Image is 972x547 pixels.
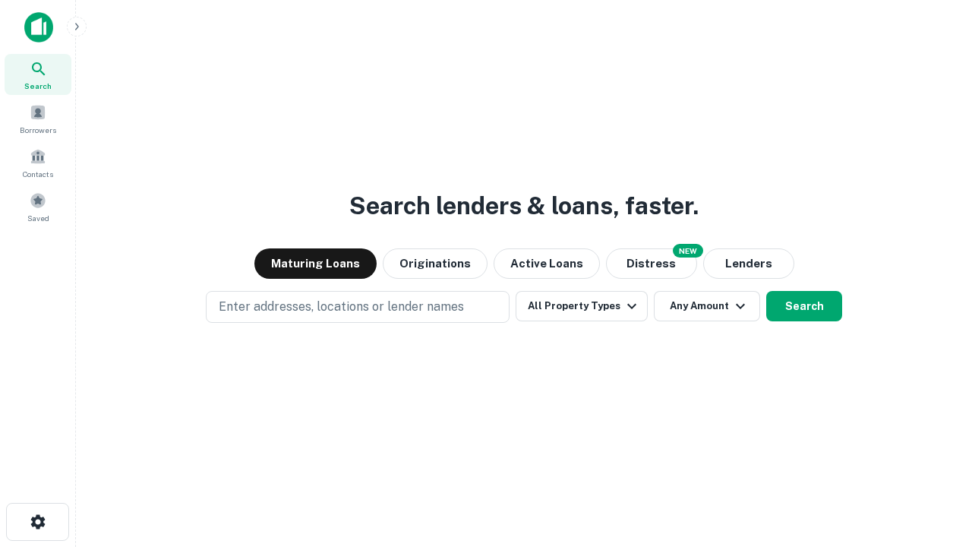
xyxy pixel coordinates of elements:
[23,168,53,180] span: Contacts
[516,291,648,321] button: All Property Types
[383,248,488,279] button: Originations
[27,212,49,224] span: Saved
[606,248,697,279] button: Search distressed loans with lien and other non-mortgage details.
[5,186,71,227] a: Saved
[5,98,71,139] a: Borrowers
[766,291,842,321] button: Search
[673,244,703,258] div: NEW
[494,248,600,279] button: Active Loans
[349,188,699,224] h3: Search lenders & loans, faster.
[24,80,52,92] span: Search
[703,248,794,279] button: Lenders
[20,124,56,136] span: Borrowers
[24,12,53,43] img: capitalize-icon.png
[206,291,510,323] button: Enter addresses, locations or lender names
[254,248,377,279] button: Maturing Loans
[654,291,760,321] button: Any Amount
[896,425,972,498] iframe: Chat Widget
[5,54,71,95] a: Search
[5,142,71,183] a: Contacts
[219,298,464,316] p: Enter addresses, locations or lender names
